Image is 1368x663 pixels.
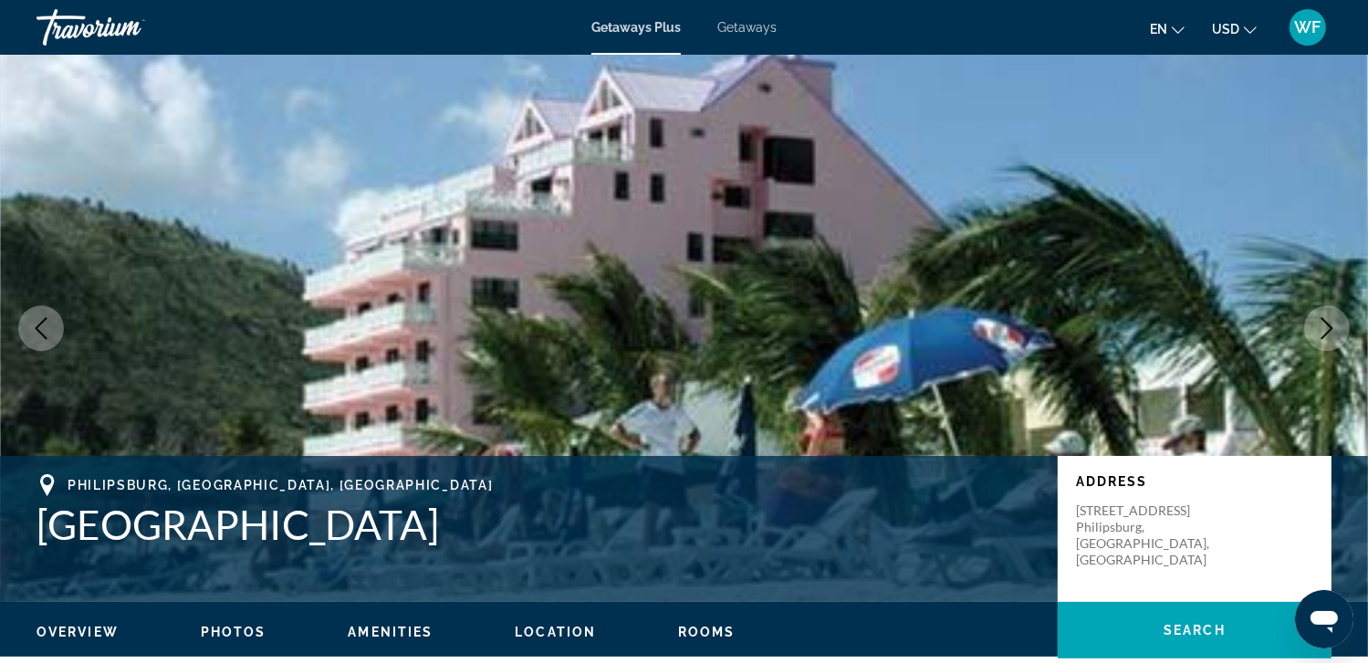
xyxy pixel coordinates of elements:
[515,624,596,640] button: Location
[201,625,266,639] span: Photos
[1058,602,1331,658] button: Search
[717,20,777,35] a: Getaways
[37,625,119,639] span: Overview
[678,624,736,640] button: Rooms
[1212,22,1239,36] span: USD
[591,20,681,35] a: Getaways Plus
[1150,16,1185,42] button: Change language
[37,501,1039,548] h1: [GEOGRAPHIC_DATA]
[1150,22,1167,36] span: en
[348,624,433,640] button: Amenities
[1164,623,1226,637] span: Search
[37,624,119,640] button: Overview
[18,306,64,351] button: Previous image
[1295,590,1353,648] iframe: Button to launch messaging window
[1076,474,1313,489] p: Address
[515,625,596,639] span: Location
[1304,306,1350,351] button: Next image
[1076,502,1222,568] p: [STREET_ADDRESS] Philipsburg, [GEOGRAPHIC_DATA], [GEOGRAPHIC_DATA]
[678,625,736,639] span: Rooms
[37,4,219,51] a: Travorium
[1295,18,1321,36] span: WF
[201,624,266,640] button: Photos
[1212,16,1257,42] button: Change currency
[68,478,493,492] span: Philipsburg, [GEOGRAPHIC_DATA], [GEOGRAPHIC_DATA]
[348,625,433,639] span: Amenities
[1284,8,1331,47] button: User Menu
